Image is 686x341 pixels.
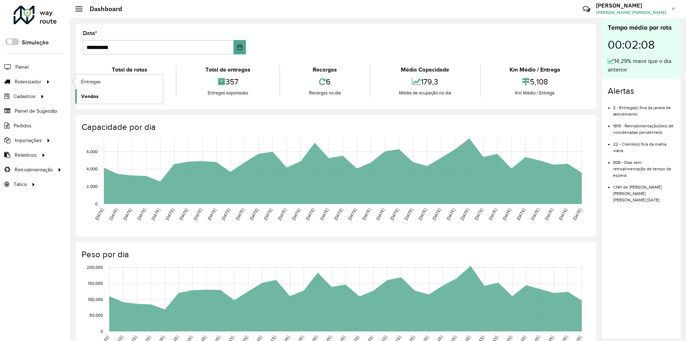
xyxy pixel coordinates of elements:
[83,5,122,13] h2: Dashboard
[596,9,666,16] span: [PERSON_NAME] [PERSON_NAME]
[88,297,103,302] text: 100,000
[446,208,456,221] text: [DATE]
[483,74,587,89] div: 5,108
[15,78,41,86] span: Roteirizador
[249,208,259,221] text: [DATE]
[88,281,103,286] text: 150,000
[86,184,98,189] text: 2,000
[75,74,163,89] a: Entregas
[361,208,372,221] text: [DATE]
[608,86,675,96] h4: Alertas
[613,136,675,154] li: 22 - Cliente(s) fora da malha viária
[483,65,587,74] div: Km Médio / Entrega
[544,208,554,221] text: [DATE]
[89,313,103,318] text: 50,000
[488,208,498,221] text: [DATE]
[81,93,99,100] span: Vendas
[235,208,245,221] text: [DATE]
[613,179,675,203] li: CNH de [PERSON_NAME] [PERSON_NAME] [PERSON_NAME] [DATE]
[122,208,133,221] text: [DATE]
[178,89,277,97] div: Entregas exportadas
[15,151,37,159] span: Relatórios
[15,137,42,144] span: Importações
[347,208,357,221] text: [DATE]
[282,89,368,97] div: Recargas no dia
[459,208,470,221] text: [DATE]
[178,74,277,89] div: 357
[473,208,484,221] text: [DATE]
[87,265,103,270] text: 200,000
[277,208,287,221] text: [DATE]
[572,208,582,221] text: [DATE]
[22,38,49,47] label: Simulação
[530,208,540,221] text: [DATE]
[207,208,217,221] text: [DATE]
[108,208,119,221] text: [DATE]
[333,208,343,221] text: [DATE]
[502,208,512,221] text: [DATE]
[596,2,666,9] h3: [PERSON_NAME]
[15,63,29,71] span: Painel
[234,40,246,54] button: Choose Date
[83,29,97,38] label: Data
[305,208,315,221] text: [DATE]
[95,201,98,206] text: 0
[150,208,161,221] text: [DATE]
[516,208,526,221] text: [DATE]
[178,65,277,74] div: Total de entregas
[375,208,386,221] text: [DATE]
[319,208,329,221] text: [DATE]
[14,122,31,130] span: Pedidos
[14,181,27,188] span: Tático
[613,117,675,136] li: 1819 - Retroalimentação(ões) de coordenadas pendente(s)
[81,78,101,86] span: Entregas
[94,208,104,221] text: [DATE]
[282,74,368,89] div: 6
[220,208,231,221] text: [DATE]
[81,122,589,132] h4: Capacidade por dia
[15,166,53,174] span: Retroalimentação
[613,99,675,117] li: 2 - Entrega(s) fora da janela de atendimento
[372,65,478,74] div: Média Capacidade
[85,65,174,74] div: Total de rotas
[613,154,675,179] li: 808 - Dias sem retroalimentação de tempo de espera
[417,208,428,221] text: [DATE]
[14,93,36,100] span: Cadastros
[372,89,478,97] div: Média de ocupação no dia
[558,208,568,221] text: [DATE]
[579,1,594,17] a: Contato Rápido
[483,89,587,97] div: Km Médio / Entrega
[282,65,368,74] div: Recargas
[263,208,273,221] text: [DATE]
[136,208,146,221] text: [DATE]
[86,167,98,171] text: 4,000
[608,33,675,57] div: 00:02:08
[608,23,675,33] div: Tempo médio por rota
[75,89,163,103] a: Vendas
[372,74,478,89] div: 179,3
[178,208,189,221] text: [DATE]
[15,107,57,115] span: Painel de Sugestão
[86,149,98,154] text: 6,000
[403,208,414,221] text: [DATE]
[431,208,442,221] text: [DATE]
[81,249,589,260] h4: Peso por dia
[100,329,103,333] text: 0
[389,208,399,221] text: [DATE]
[193,208,203,221] text: [DATE]
[164,208,175,221] text: [DATE]
[291,208,301,221] text: [DATE]
[608,57,675,74] div: 14,29% maior que o dia anterior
